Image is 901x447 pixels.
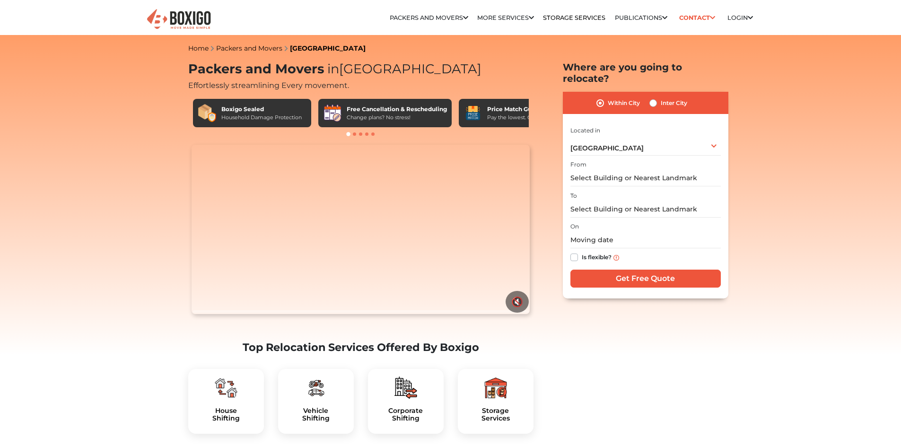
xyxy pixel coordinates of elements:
span: [GEOGRAPHIC_DATA] [324,61,481,77]
img: boxigo_packers_and_movers_plan [305,377,327,399]
h5: House Shifting [196,407,256,423]
input: Moving date [570,232,721,248]
label: Inter City [661,97,687,109]
input: Select Building or Nearest Landmark [570,170,721,186]
h2: Where are you going to relocate? [563,61,728,84]
img: boxigo_packers_and_movers_plan [394,377,417,399]
label: Located in [570,126,600,135]
span: Effortlessly streamlining Every movement. [188,81,349,90]
div: Pay the lowest. Guaranteed! [487,114,559,122]
div: Price Match Guarantee [487,105,559,114]
img: Boxigo [146,8,212,31]
img: Free Cancellation & Rescheduling [323,104,342,123]
a: CorporateShifting [376,407,436,423]
a: Storage Services [543,14,605,21]
div: Household Damage Protection [221,114,302,122]
button: 🔇 [506,291,529,313]
h1: Packers and Movers [188,61,534,77]
a: Login [727,14,753,21]
div: Free Cancellation & Rescheduling [347,105,447,114]
h5: Vehicle Shifting [286,407,346,423]
h5: Corporate Shifting [376,407,436,423]
div: Change plans? No stress! [347,114,447,122]
a: More services [477,14,534,21]
a: Home [188,44,209,53]
label: To [570,192,577,200]
a: HouseShifting [196,407,256,423]
img: info [613,255,619,261]
a: [GEOGRAPHIC_DATA] [290,44,366,53]
input: Get Free Quote [570,270,721,288]
img: Price Match Guarantee [464,104,482,123]
label: Is flexible? [582,252,612,262]
div: Boxigo Sealed [221,105,302,114]
label: From [570,160,586,169]
img: Boxigo Sealed [198,104,217,123]
span: in [327,61,339,77]
label: On [570,222,579,231]
img: boxigo_packers_and_movers_plan [215,377,237,399]
video: Your browser does not support the video tag. [192,145,530,314]
h2: Top Relocation Services Offered By Boxigo [188,341,534,354]
h5: Storage Services [465,407,526,423]
a: StorageServices [465,407,526,423]
a: Contact [676,10,718,25]
img: boxigo_packers_and_movers_plan [484,377,507,399]
a: Packers and Movers [390,14,468,21]
a: Publications [615,14,667,21]
label: Within City [608,97,640,109]
input: Select Building or Nearest Landmark [570,201,721,218]
span: [GEOGRAPHIC_DATA] [570,144,644,152]
a: Packers and Movers [216,44,282,53]
a: VehicleShifting [286,407,346,423]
